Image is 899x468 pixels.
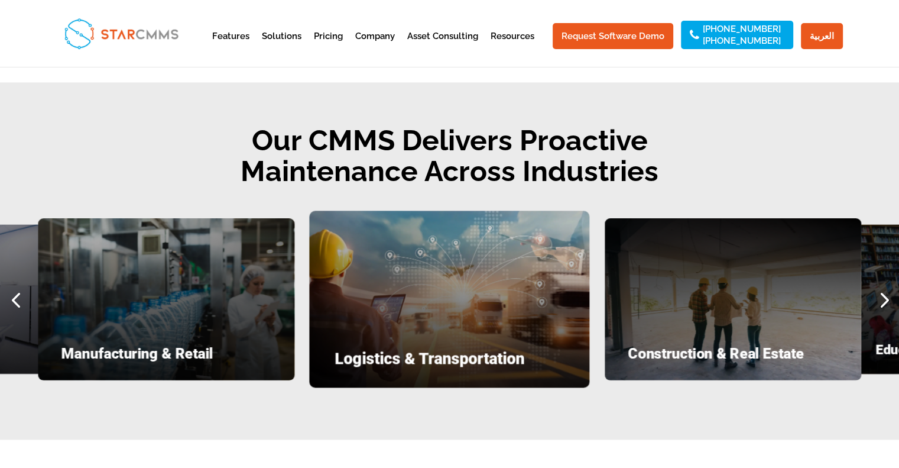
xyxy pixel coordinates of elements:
a: Asset Consulting [407,32,478,61]
a: العربية [801,23,843,49]
a: Request Software Demo [553,23,673,49]
div: 2 / 7 [38,218,294,380]
a: [PHONE_NUMBER] [703,37,781,45]
a: Company [355,32,395,61]
a: Resources [491,32,534,61]
a: Pricing [314,32,343,61]
a: Solutions [262,32,301,61]
div: Next slide [868,283,899,315]
h4: Construction & Real Estate [628,347,838,367]
a: Features [212,32,249,61]
h4: Manufacturing & Retail [61,347,271,367]
div: 3 / 7 [310,211,590,388]
h4: Logistics & Transportation [335,351,564,373]
img: StarCMMS [59,13,183,54]
a: [PHONE_NUMBER] [703,25,781,33]
iframe: Chat Widget [702,340,899,468]
div: 4 / 7 [605,218,861,380]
